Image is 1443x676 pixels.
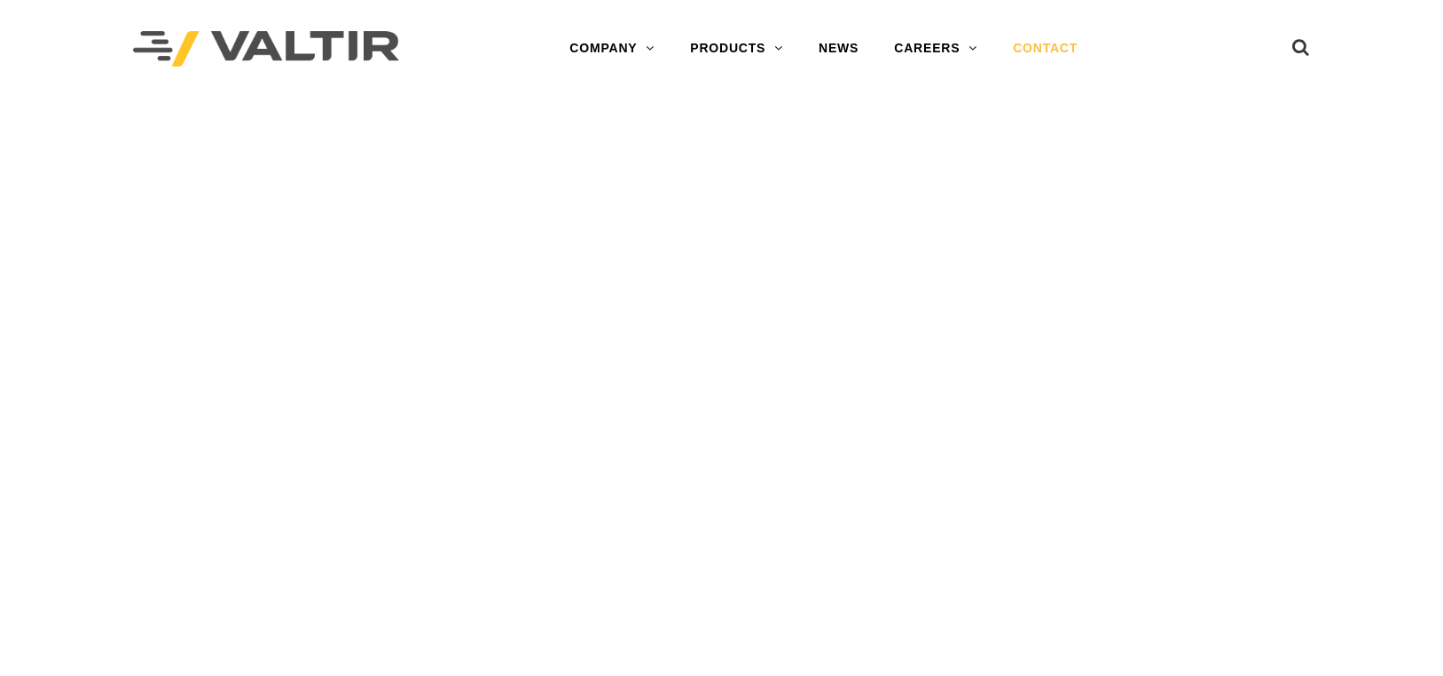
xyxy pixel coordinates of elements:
a: PRODUCTS [672,31,801,67]
a: CAREERS [876,31,995,67]
a: COMPANY [552,31,672,67]
a: NEWS [801,31,876,67]
a: CONTACT [995,31,1095,67]
img: Valtir [133,31,399,67]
